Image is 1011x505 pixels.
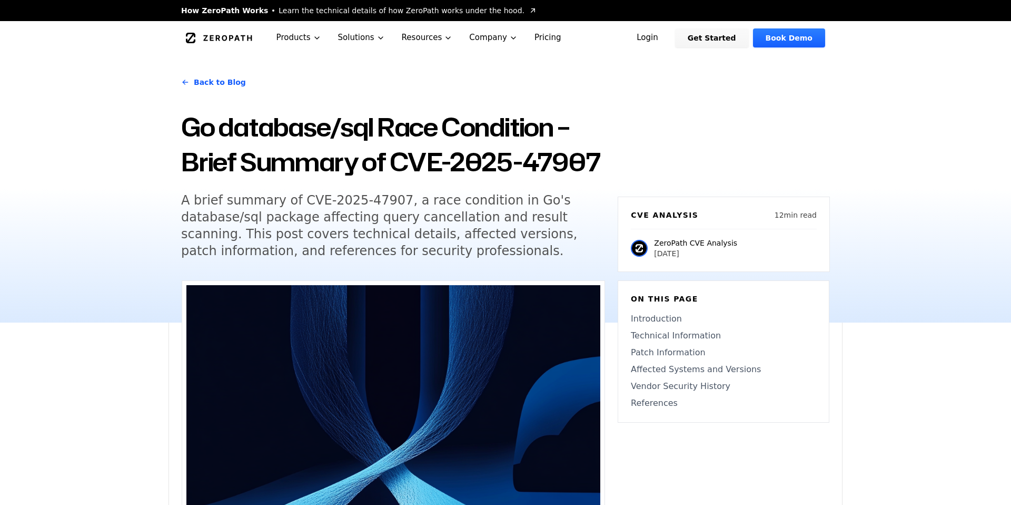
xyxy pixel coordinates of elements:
a: Introduction [631,313,816,325]
a: Book Demo [753,28,825,47]
a: How ZeroPath WorksLearn the technical details of how ZeroPath works under the hood. [181,5,537,16]
nav: Global [168,21,843,54]
button: Resources [393,21,461,54]
h6: CVE Analysis [631,210,698,220]
p: 12 min read [775,210,817,220]
span: How ZeroPath Works [181,5,268,16]
a: References [631,397,816,410]
h1: Go database/sql Race Condition – Brief Summary of CVE-2025-47907 [181,110,605,179]
h6: On this page [631,294,816,304]
p: [DATE] [654,248,737,259]
a: Login [624,28,671,47]
button: Products [268,21,330,54]
button: Company [461,21,526,54]
a: Pricing [526,21,570,54]
h5: A brief summary of CVE-2025-47907, a race condition in Go's database/sql package affecting query ... [181,192,586,259]
button: Solutions [330,21,393,54]
a: Patch Information [631,346,816,359]
p: ZeroPath CVE Analysis [654,238,737,248]
a: Vendor Security History [631,380,816,393]
a: Get Started [675,28,749,47]
a: Technical Information [631,329,816,342]
a: Affected Systems and Versions [631,363,816,376]
span: Learn the technical details of how ZeroPath works under the hood. [279,5,524,16]
img: ZeroPath CVE Analysis [631,240,648,257]
a: Back to Blog [181,67,246,97]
